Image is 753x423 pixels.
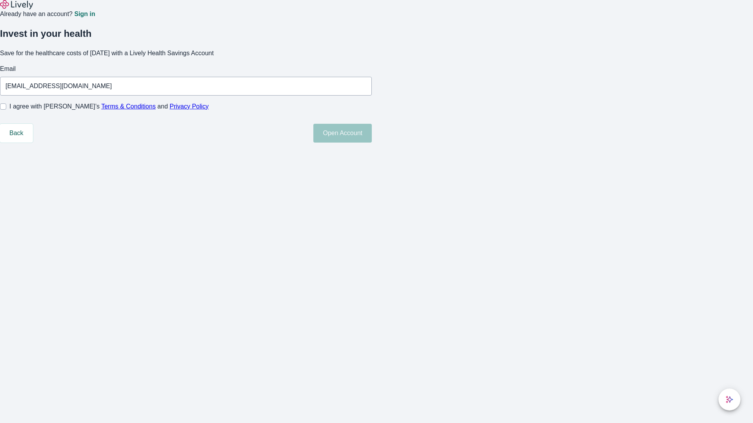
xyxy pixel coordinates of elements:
a: Sign in [74,11,95,17]
a: Terms & Conditions [101,103,156,110]
span: I agree with [PERSON_NAME]’s and [9,102,209,111]
button: chat [718,389,740,410]
svg: Lively AI Assistant [726,396,733,403]
a: Privacy Policy [170,103,209,110]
